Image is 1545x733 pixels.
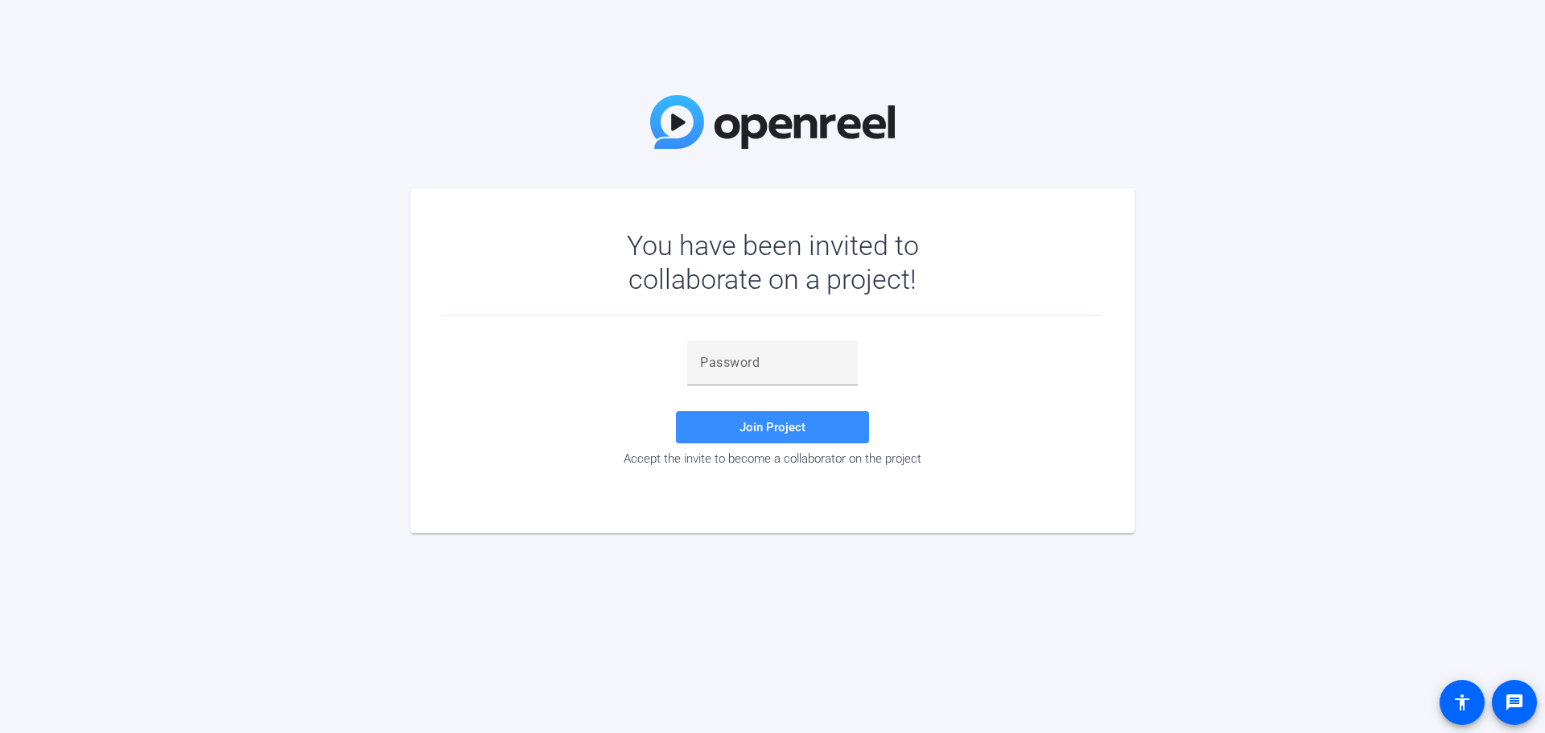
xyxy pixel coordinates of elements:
div: Accept the invite to become a collaborator on the project [443,451,1102,466]
input: Password [700,353,845,373]
button: Join Project [676,411,869,443]
img: OpenReel Logo [650,95,895,149]
mat-icon: message [1505,693,1524,712]
span: Join Project [740,420,805,434]
mat-icon: accessibility [1452,693,1472,712]
div: You have been invited to collaborate on a project! [580,229,966,296]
